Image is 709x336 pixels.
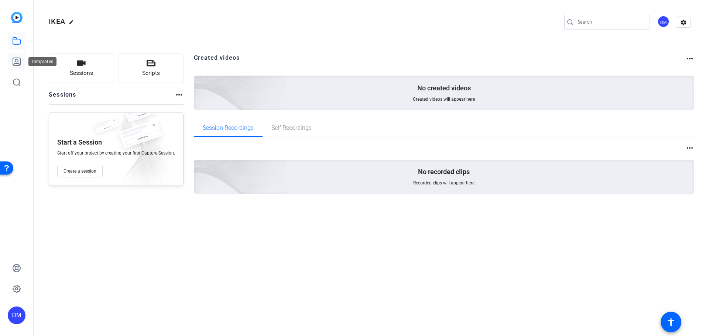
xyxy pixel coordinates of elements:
[69,20,78,28] mat-icon: edit
[57,150,175,156] span: Start off your project by creating your first Capture Session.
[685,54,694,63] mat-icon: more_horiz
[676,17,691,28] mat-icon: settings
[271,125,312,131] span: Self Recordings
[203,125,254,131] span: Session Recordings
[685,143,694,152] mat-icon: more_horiz
[578,18,644,27] input: Search
[49,90,76,104] h2: Sessions
[57,138,102,147] p: Start a Session
[418,167,470,176] p: No recorded clips
[113,120,168,156] img: fake-session.png
[657,15,670,28] ngx-avatar: Della Mandahl
[194,53,686,68] h2: Created videos
[90,117,123,139] img: fake-session.png
[64,168,96,174] span: Create a session
[111,87,287,247] img: embarkstudio-empty-session.png
[417,84,471,93] p: No created videos
[175,90,184,99] mat-icon: more_horiz
[11,12,23,23] img: blue-gradient.svg
[49,17,65,26] span: IKEA
[28,57,56,66] div: Templates
[8,306,25,324] div: DM
[657,15,669,28] div: DM
[108,110,179,189] img: embarkstudio-empty-session.png
[119,53,184,83] button: Scripts
[667,318,675,326] mat-icon: accessibility
[120,101,161,128] img: fake-session.png
[57,165,103,177] button: Create a session
[413,180,475,186] span: Recorded clips will appear here
[111,3,287,163] img: Creted videos background
[142,69,160,77] span: Scripts
[70,69,93,77] span: Sessions
[49,53,114,83] button: Sessions
[413,96,475,102] span: Created videos will appear here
